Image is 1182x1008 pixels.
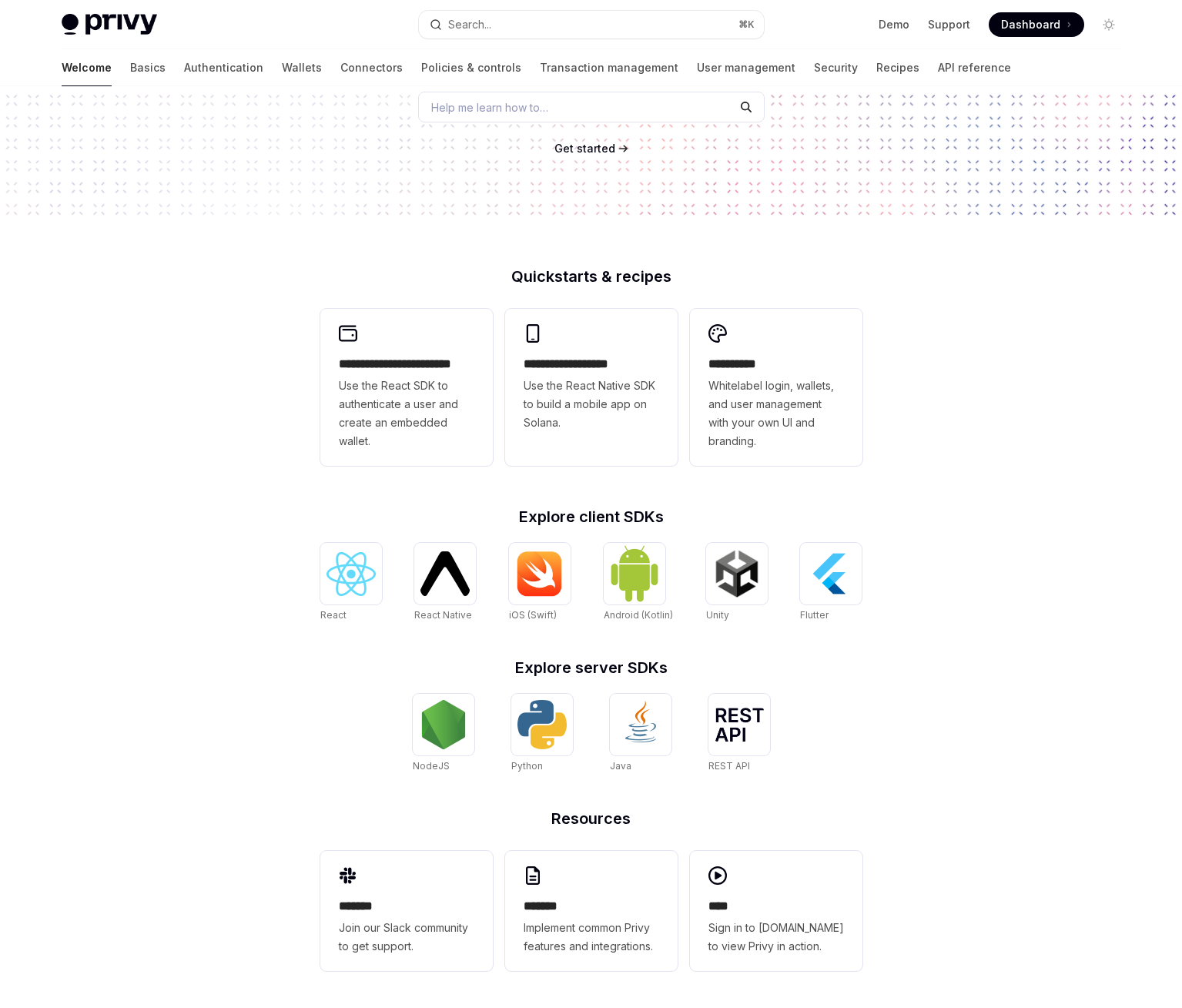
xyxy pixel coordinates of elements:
[339,919,474,956] span: Join our Slack community to get support.
[610,760,631,772] span: Java
[806,549,856,598] img: Flutter
[690,851,862,971] a: ****Sign in to [DOMAIN_NAME] to view Privy in action.
[320,509,862,524] h2: Explore client SDKs
[876,49,919,86] a: Recipes
[738,18,755,31] span: ⌘ K
[610,694,671,774] a: JavaJava
[320,851,493,971] a: **** **Join our Slack community to get support.
[706,609,729,621] span: Unity
[320,543,382,623] a: ReactReact
[414,609,472,621] span: React Native
[610,544,659,602] img: Android (Kotlin)
[715,708,764,742] img: REST API
[509,609,557,621] span: iOS (Swift)
[712,549,762,598] img: Unity
[282,49,322,86] a: Wallets
[339,377,474,450] span: Use the React SDK to authenticate a user and create an embedded wallet.
[420,551,470,595] img: React Native
[340,49,403,86] a: Connectors
[320,660,862,675] h2: Explore server SDKs
[414,543,476,623] a: React NativeReact Native
[928,17,970,32] a: Support
[879,17,909,32] a: Demo
[1097,12,1121,37] button: Toggle dark mode
[505,851,678,971] a: **** **Implement common Privy features and integrations.
[505,309,678,466] a: **** **** **** ***Use the React Native SDK to build a mobile app on Solana.
[62,14,157,35] img: light logo
[431,99,548,116] span: Help me learn how to…
[540,49,678,86] a: Transaction management
[604,609,673,621] span: Android (Kotlin)
[706,543,768,623] a: UnityUnity
[62,49,112,86] a: Welcome
[419,11,764,39] button: Search...⌘K
[989,12,1084,37] a: Dashboard
[938,49,1011,86] a: API reference
[511,694,573,774] a: PythonPython
[184,49,263,86] a: Authentication
[554,141,615,156] a: Get started
[554,142,615,155] span: Get started
[448,15,491,34] div: Search...
[130,49,166,86] a: Basics
[517,700,567,749] img: Python
[515,551,564,597] img: iOS (Swift)
[413,694,474,774] a: NodeJSNodeJS
[1001,17,1060,32] span: Dashboard
[814,49,858,86] a: Security
[690,309,862,466] a: **** *****Whitelabel login, wallets, and user management with your own UI and branding.
[509,543,571,623] a: iOS (Swift)iOS (Swift)
[604,543,673,623] a: Android (Kotlin)Android (Kotlin)
[511,760,543,772] span: Python
[800,543,862,623] a: FlutterFlutter
[320,269,862,284] h2: Quickstarts & recipes
[708,694,770,774] a: REST APIREST API
[708,760,750,772] span: REST API
[524,377,659,432] span: Use the React Native SDK to build a mobile app on Solana.
[413,760,450,772] span: NodeJS
[326,552,376,596] img: React
[616,700,665,749] img: Java
[320,609,347,621] span: React
[697,49,795,86] a: User management
[419,700,468,749] img: NodeJS
[708,377,844,450] span: Whitelabel login, wallets, and user management with your own UI and branding.
[421,49,521,86] a: Policies & controls
[708,919,844,956] span: Sign in to [DOMAIN_NAME] to view Privy in action.
[800,609,829,621] span: Flutter
[524,919,659,956] span: Implement common Privy features and integrations.
[320,811,862,826] h2: Resources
